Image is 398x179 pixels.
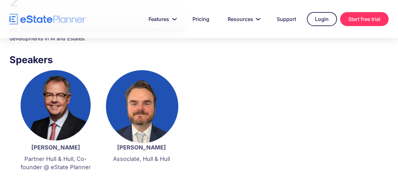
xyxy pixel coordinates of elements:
a: Start free trial [340,12,389,26]
a: Resources [220,13,266,25]
p: Associate, Hull & Hull [105,155,178,163]
p: Partner Hull & Hull, Co-founder @ eState Planner [19,155,92,171]
a: Features [141,13,182,25]
a: home [9,14,85,25]
a: Pricing [185,13,217,25]
strong: [PERSON_NAME] [31,144,80,151]
a: Support [269,13,304,25]
a: Login [307,12,337,26]
h3: Speakers [9,52,188,67]
strong: [PERSON_NAME] [117,144,166,151]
